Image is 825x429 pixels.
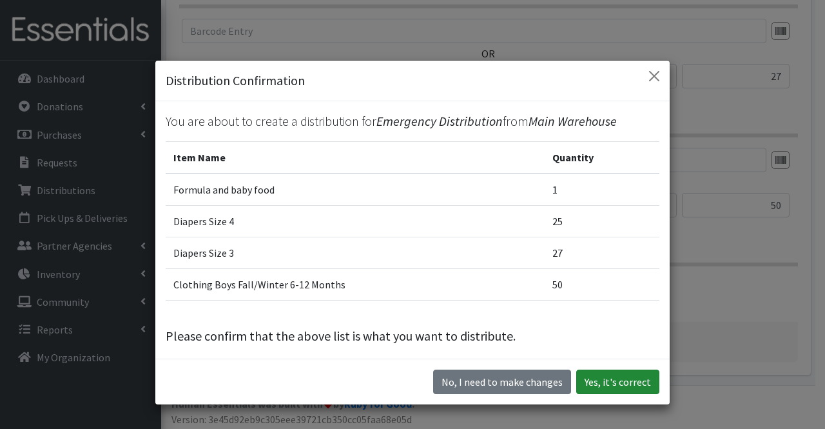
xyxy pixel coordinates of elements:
p: Please confirm that the above list is what you want to distribute. [166,326,659,346]
button: Yes, it's correct [576,370,659,394]
span: Main Warehouse [529,113,617,129]
td: Clothing Boys Fall/Winter 6-12 Months [166,269,545,301]
th: Quantity [545,142,659,174]
td: Diapers Size 4 [166,206,545,237]
td: 1 [545,174,659,206]
td: 27 [545,237,659,269]
td: Formula and baby food [166,174,545,206]
td: 50 [545,269,659,301]
h5: Distribution Confirmation [166,71,305,90]
th: Item Name [166,142,545,174]
button: Close [644,66,665,86]
p: You are about to create a distribution for from [166,112,659,131]
span: Emergency Distribution [376,113,503,129]
td: 25 [545,206,659,237]
td: Diapers Size 3 [166,237,545,269]
button: No I need to make changes [433,370,571,394]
